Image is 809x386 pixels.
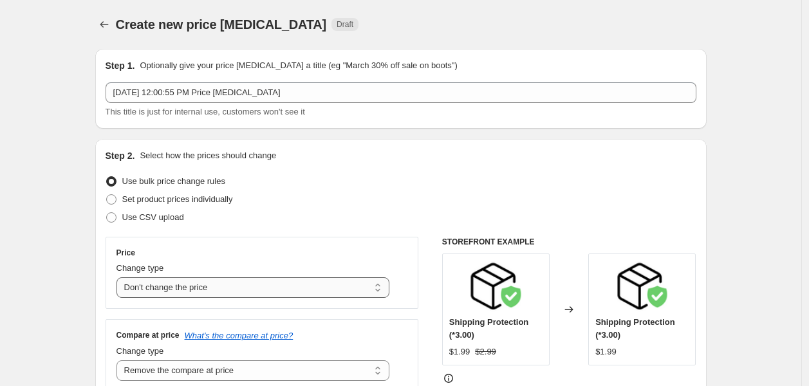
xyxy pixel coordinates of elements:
h6: STOREFRONT EXAMPLE [442,237,696,247]
span: Draft [337,19,353,30]
span: Change type [116,263,164,273]
h2: Step 1. [106,59,135,72]
span: This title is just for internal use, customers won't see it [106,107,305,116]
div: $1.99 [449,345,470,358]
span: Use bulk price change rules [122,176,225,186]
input: 30% off holiday sale [106,82,696,103]
h3: Compare at price [116,330,180,340]
div: $1.99 [595,345,617,358]
span: Shipping Protection (*3.00) [595,317,675,340]
h3: Price [116,248,135,258]
p: Optionally give your price [MEDICAL_DATA] a title (eg "March 30% off sale on boots") [140,59,457,72]
span: Set product prices individually [122,194,233,204]
button: Price change jobs [95,15,113,33]
button: What's the compare at price? [185,331,293,340]
p: Select how the prices should change [140,149,276,162]
span: Use CSV upload [122,212,184,222]
span: Change type [116,346,164,356]
span: Create new price [MEDICAL_DATA] [116,17,327,32]
img: default2_80x.png [617,261,668,312]
img: default2_80x.png [470,261,521,312]
strike: $2.99 [475,345,496,358]
span: Shipping Protection (*3.00) [449,317,529,340]
h2: Step 2. [106,149,135,162]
